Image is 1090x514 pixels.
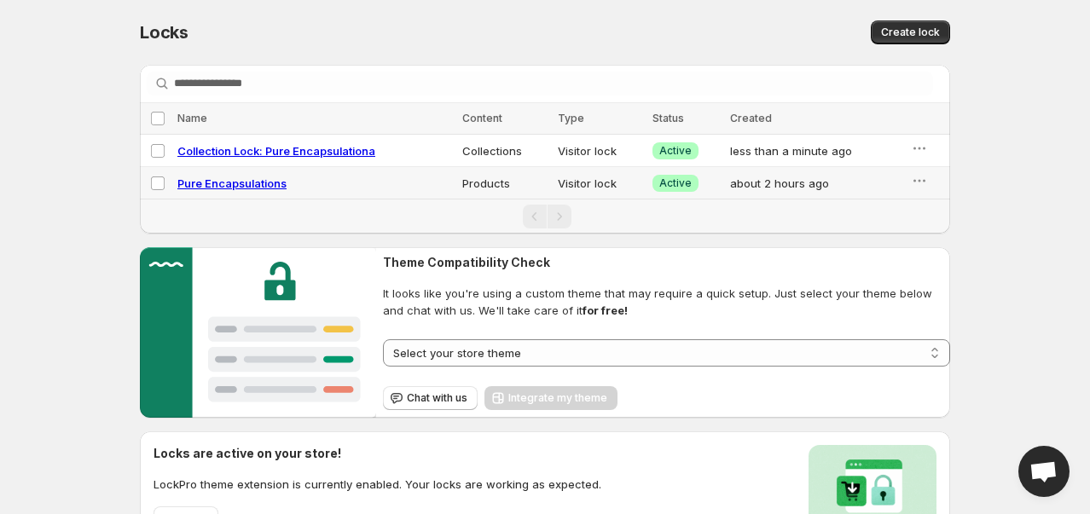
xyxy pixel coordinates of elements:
button: Create lock [871,20,950,44]
td: Visitor lock [553,167,647,199]
td: about 2 hours ago [725,167,906,199]
td: Collections [457,135,553,167]
td: Products [457,167,553,199]
span: Created [730,112,772,124]
span: Type [558,112,584,124]
strong: for free! [583,303,628,317]
td: less than a minute ago [725,135,906,167]
p: LockPro theme extension is currently enabled. Your locks are working as expected. [154,476,601,493]
img: Customer support [140,247,376,418]
div: Open chat [1018,446,1070,497]
span: Chat with us [407,391,467,405]
a: Collection Lock: Pure Encapsulationa [177,144,375,158]
span: Status [652,112,684,124]
span: It looks like you're using a custom theme that may require a quick setup. Just select your theme ... [383,285,950,319]
span: Locks [140,22,188,43]
button: Chat with us [383,386,478,410]
span: Content [462,112,502,124]
td: Visitor lock [553,135,647,167]
span: Create lock [881,26,940,39]
h2: Theme Compatibility Check [383,254,950,271]
span: Name [177,112,207,124]
span: Active [659,176,692,190]
h2: Locks are active on your store! [154,445,601,462]
span: Active [659,144,692,158]
a: Pure Encapsulations [177,176,287,190]
nav: Pagination [140,199,950,234]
